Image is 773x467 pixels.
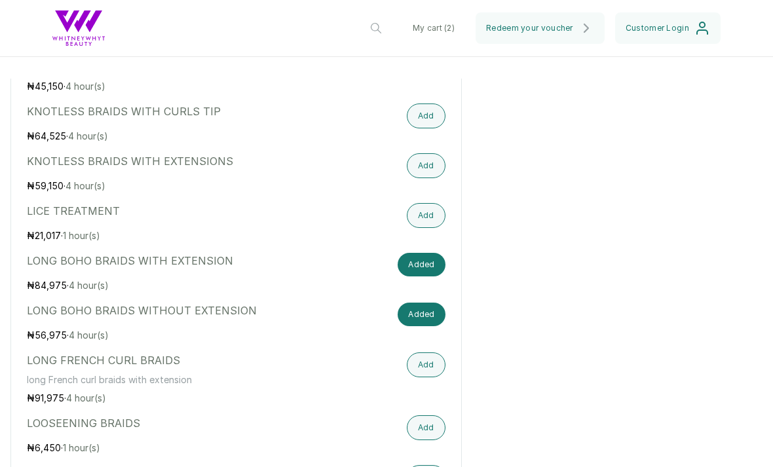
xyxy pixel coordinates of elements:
button: Redeem your voucher [476,12,605,44]
p: LONG BOHO BRAIDS WITHOUT EXTENSION [27,303,320,318]
button: Added [398,303,445,326]
span: 4 hour(s) [69,280,109,291]
span: 64,525 [35,130,66,141]
p: LONG BOHO BRAIDS WITH EXTENSION [27,253,320,269]
span: 84,975 [35,280,67,291]
p: ₦ · [27,229,320,242]
span: 91,975 [35,392,64,403]
span: 1 hour(s) [63,230,100,241]
p: ₦ · [27,80,320,93]
span: 4 hour(s) [69,329,109,341]
span: Customer Login [626,23,689,33]
p: KNOTLESS BRAIDS WITH CURLS TIP [27,103,320,119]
span: 1 hour(s) [63,442,100,453]
p: LONG FRENCH CURL BRAIDS [27,352,320,368]
button: Add [407,153,445,178]
img: business logo [52,10,105,46]
p: ₦ · [27,392,320,405]
button: Add [407,415,445,440]
span: Redeem your voucher [486,23,573,33]
span: 4 hour(s) [66,81,105,92]
p: ₦ · [27,279,320,292]
button: Added [398,253,445,276]
p: long French curl braids with extension [27,373,320,386]
span: 4 hour(s) [66,180,105,191]
span: 4 hour(s) [66,392,106,403]
span: 6,450 [35,442,61,453]
p: LICE TREATMENT [27,203,320,219]
button: Add [407,203,445,228]
p: KNOTLESS BRAIDS WITH EXTENSIONS [27,153,320,169]
button: My cart (2) [402,12,465,44]
p: ₦ · [27,441,320,455]
p: LOOSEENING BRAIDS [27,415,320,431]
span: 56,975 [35,329,67,341]
span: 59,150 [35,180,64,191]
button: Add [407,103,445,128]
p: ₦ · [27,179,320,193]
span: 21,017 [35,230,61,241]
span: 45,150 [35,81,64,92]
button: Customer Login [615,12,721,44]
span: 4 hour(s) [68,130,108,141]
p: ₦ · [27,329,320,342]
button: Add [407,352,445,377]
p: ₦ · [27,130,320,143]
